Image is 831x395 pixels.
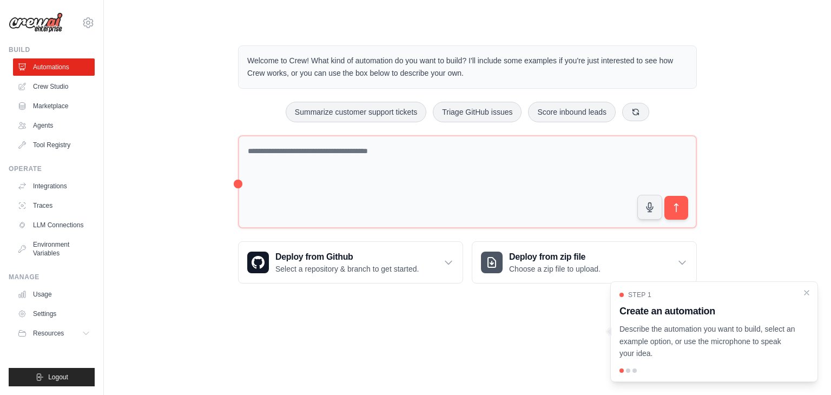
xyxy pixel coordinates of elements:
iframe: Chat Widget [777,343,831,395]
a: Crew Studio [13,78,95,95]
img: Logo [9,12,63,33]
a: LLM Connections [13,216,95,234]
p: Select a repository & branch to get started. [275,264,419,274]
a: Automations [13,58,95,76]
div: Manage [9,273,95,281]
button: Resources [13,325,95,342]
p: Welcome to Crew! What kind of automation do you want to build? I'll include some examples if you'... [247,55,688,80]
a: Agents [13,117,95,134]
p: Describe the automation you want to build, select an example option, or use the microphone to spe... [619,323,796,360]
span: Logout [48,373,68,381]
span: Step 1 [628,291,651,299]
h3: Deploy from Github [275,251,419,264]
h3: Deploy from zip file [509,251,601,264]
a: Environment Variables [13,236,95,262]
a: Tool Registry [13,136,95,154]
button: Close walkthrough [802,288,811,297]
div: Build [9,45,95,54]
span: Resources [33,329,64,338]
p: Choose a zip file to upload. [509,264,601,274]
a: Settings [13,305,95,322]
a: Usage [13,286,95,303]
button: Score inbound leads [528,102,616,122]
h3: Create an automation [619,304,796,319]
a: Integrations [13,177,95,195]
div: Operate [9,164,95,173]
button: Logout [9,368,95,386]
a: Traces [13,197,95,214]
button: Summarize customer support tickets [286,102,426,122]
a: Marketplace [13,97,95,115]
button: Triage GitHub issues [433,102,522,122]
